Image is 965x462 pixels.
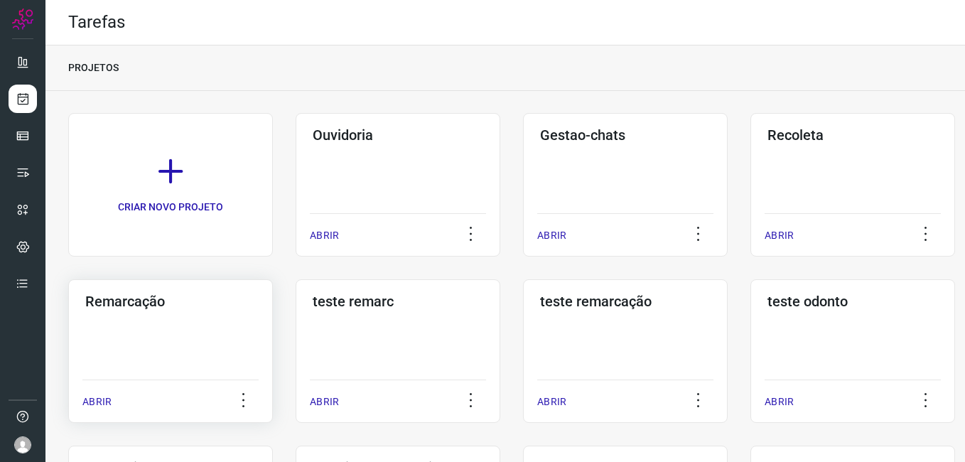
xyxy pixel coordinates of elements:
[767,127,938,144] h3: Recoleta
[765,394,794,409] p: ABRIR
[313,127,483,144] h3: Ouvidoria
[82,394,112,409] p: ABRIR
[767,293,938,310] h3: teste odonto
[537,394,566,409] p: ABRIR
[540,127,711,144] h3: Gestao-chats
[540,293,711,310] h3: teste remarcação
[310,228,339,243] p: ABRIR
[313,293,483,310] h3: teste remarc
[14,436,31,453] img: avatar-user-boy.jpg
[765,228,794,243] p: ABRIR
[68,60,119,75] p: PROJETOS
[85,293,256,310] h3: Remarcação
[12,9,33,30] img: Logo
[537,228,566,243] p: ABRIR
[68,12,125,33] h2: Tarefas
[118,200,223,215] p: CRIAR NOVO PROJETO
[310,394,339,409] p: ABRIR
